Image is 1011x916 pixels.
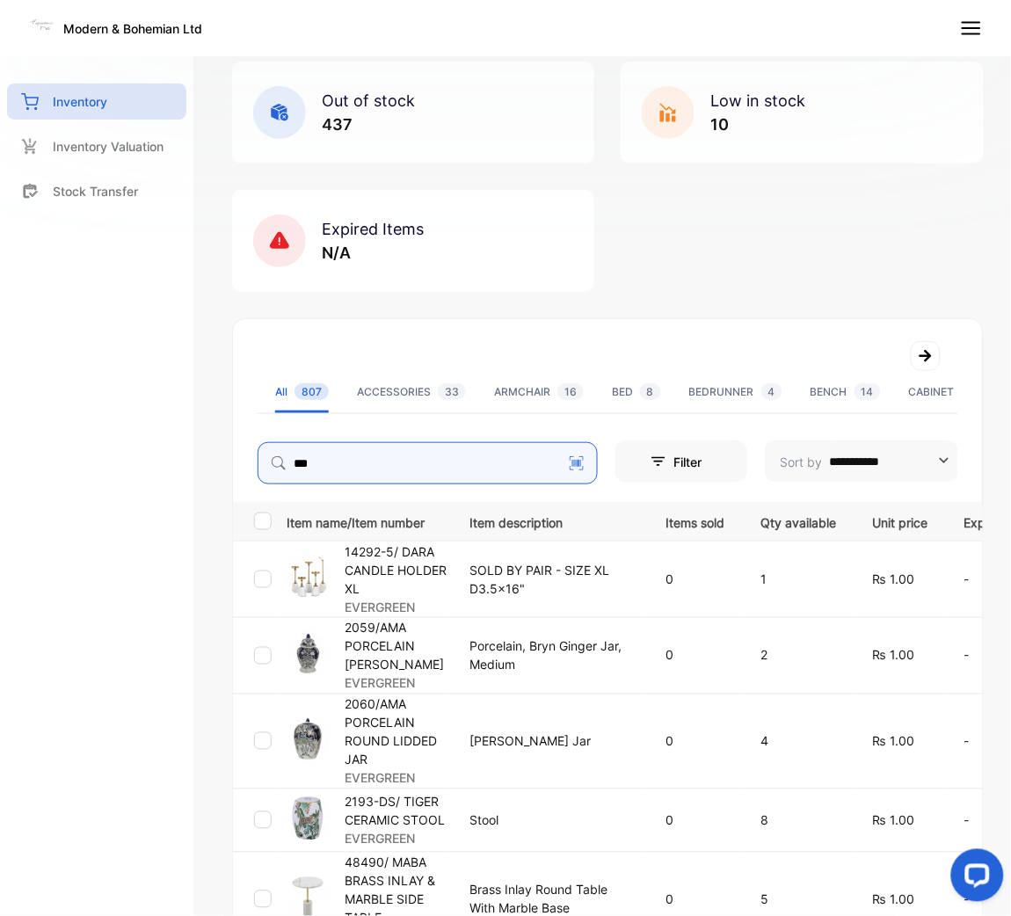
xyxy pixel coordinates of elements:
span: ₨ 1.00 [873,648,915,663]
p: Inventory Valuation [53,137,164,156]
iframe: LiveChat chat widget [937,842,1011,916]
img: item [287,631,331,675]
p: EVERGREEN [345,598,447,616]
span: ₨ 1.00 [873,813,915,828]
button: Sort by [765,440,958,483]
p: Stock Transfer [53,182,138,200]
p: [PERSON_NAME] Jar [469,732,630,751]
p: 5 [761,891,837,909]
p: EVERGREEN [345,769,447,788]
span: Out of stock [322,91,415,110]
div: BED [612,384,661,400]
a: Stock Transfer [7,173,186,209]
span: 16 [557,383,584,400]
p: 4 [761,732,837,751]
div: BEDRUNNER [689,384,782,400]
span: 807 [295,383,329,400]
img: Logo [28,12,55,39]
div: All [275,384,329,400]
a: Inventory [7,84,186,120]
div: CABINET [909,384,987,400]
img: item [287,555,331,599]
span: 4 [761,383,782,400]
p: 14292-5/ DARA CANDLE HOLDER XL [345,542,447,598]
a: Inventory Valuation [7,128,186,164]
p: 0 [666,570,725,588]
p: 0 [666,732,725,751]
p: SOLD BY PAIR - SIZE XL D3.5x16" [469,561,630,598]
div: ARMCHAIR [494,384,584,400]
p: 2060/AMA PORCELAIN ROUND LIDDED JAR [345,695,447,769]
span: ₨ 1.00 [873,892,915,907]
span: Low in stock [710,91,805,110]
p: 437 [322,113,415,136]
p: N/A [322,241,424,265]
p: 1 [761,570,837,588]
img: item [287,717,331,761]
p: 2059/AMA PORCELAIN [PERSON_NAME] [345,619,447,674]
p: 0 [666,646,725,665]
div: ACCESSORIES [357,384,466,400]
p: Qty available [761,510,837,532]
p: 2193-DS/ TIGER CERAMIC STOOL [345,793,447,830]
p: EVERGREEN [345,674,447,693]
p: 2 [761,646,837,665]
p: Sort by [781,453,823,471]
p: Unit price [873,510,928,532]
p: EVERGREEN [345,830,447,848]
p: 10 [710,113,805,136]
span: ₨ 1.00 [873,571,915,586]
p: Modern & Bohemian Ltd [63,19,202,38]
span: Expired Items [322,220,424,238]
p: Stool [469,811,630,830]
img: item [287,796,331,840]
div: BENCH [811,384,881,400]
p: Porcelain, Bryn Ginger Jar, Medium [469,637,630,674]
p: Items sold [666,510,725,532]
span: 8 [640,383,661,400]
p: Inventory [53,92,107,111]
p: 8 [761,811,837,830]
p: 0 [666,891,725,909]
p: 0 [666,811,725,830]
p: Item name/Item number [287,510,447,532]
span: 14 [855,383,881,400]
p: Item description [469,510,630,532]
span: 33 [438,383,466,400]
span: ₨ 1.00 [873,734,915,749]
